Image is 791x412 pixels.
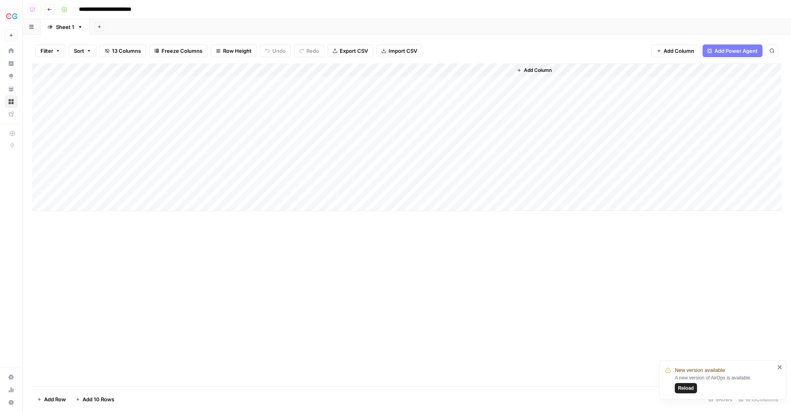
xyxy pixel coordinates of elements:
button: Row Height [211,44,257,57]
button: Add Column [514,65,555,75]
span: Freeze Columns [162,47,202,55]
a: Home [5,44,17,57]
button: Freeze Columns [149,44,208,57]
a: Sheet 1 [40,19,90,35]
span: Add Power Agent [714,47,758,55]
button: Add Row [32,393,71,406]
button: close [777,364,783,370]
span: New version available [675,366,725,374]
span: Reload [678,385,694,392]
button: Filter [35,44,65,57]
div: 6/13 Columns [735,393,781,406]
a: Flightpath [5,108,17,121]
button: Sort [69,44,96,57]
button: 13 Columns [100,44,146,57]
button: Workspace: CarGurus [5,6,17,26]
div: A new version of AirOps is available. [675,374,775,393]
button: Add Column [651,44,699,57]
span: 13 Columns [112,47,141,55]
button: Add Power Agent [702,44,762,57]
span: Export CSV [340,47,368,55]
span: Add 10 Rows [83,395,114,403]
button: Redo [294,44,324,57]
button: Export CSV [327,44,373,57]
div: 9 Rows [705,393,735,406]
button: Help + Support [5,396,17,409]
span: Filter [40,47,53,55]
span: Add Column [664,47,694,55]
img: CarGurus Logo [5,9,19,23]
span: Sort [74,47,84,55]
a: Your Data [5,83,17,95]
a: Usage [5,383,17,396]
a: Browse [5,95,17,108]
span: Add Row [44,395,66,403]
span: Row Height [223,47,252,55]
a: Opportunities [5,70,17,83]
span: Import CSV [389,47,417,55]
a: Insights [5,57,17,70]
span: Undo [272,47,286,55]
span: Redo [306,47,319,55]
span: Add Column [524,67,552,74]
div: Sheet 1 [56,23,74,31]
button: Undo [260,44,291,57]
button: Reload [675,383,697,393]
a: Settings [5,371,17,383]
button: Add 10 Rows [71,393,119,406]
button: Import CSV [376,44,422,57]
